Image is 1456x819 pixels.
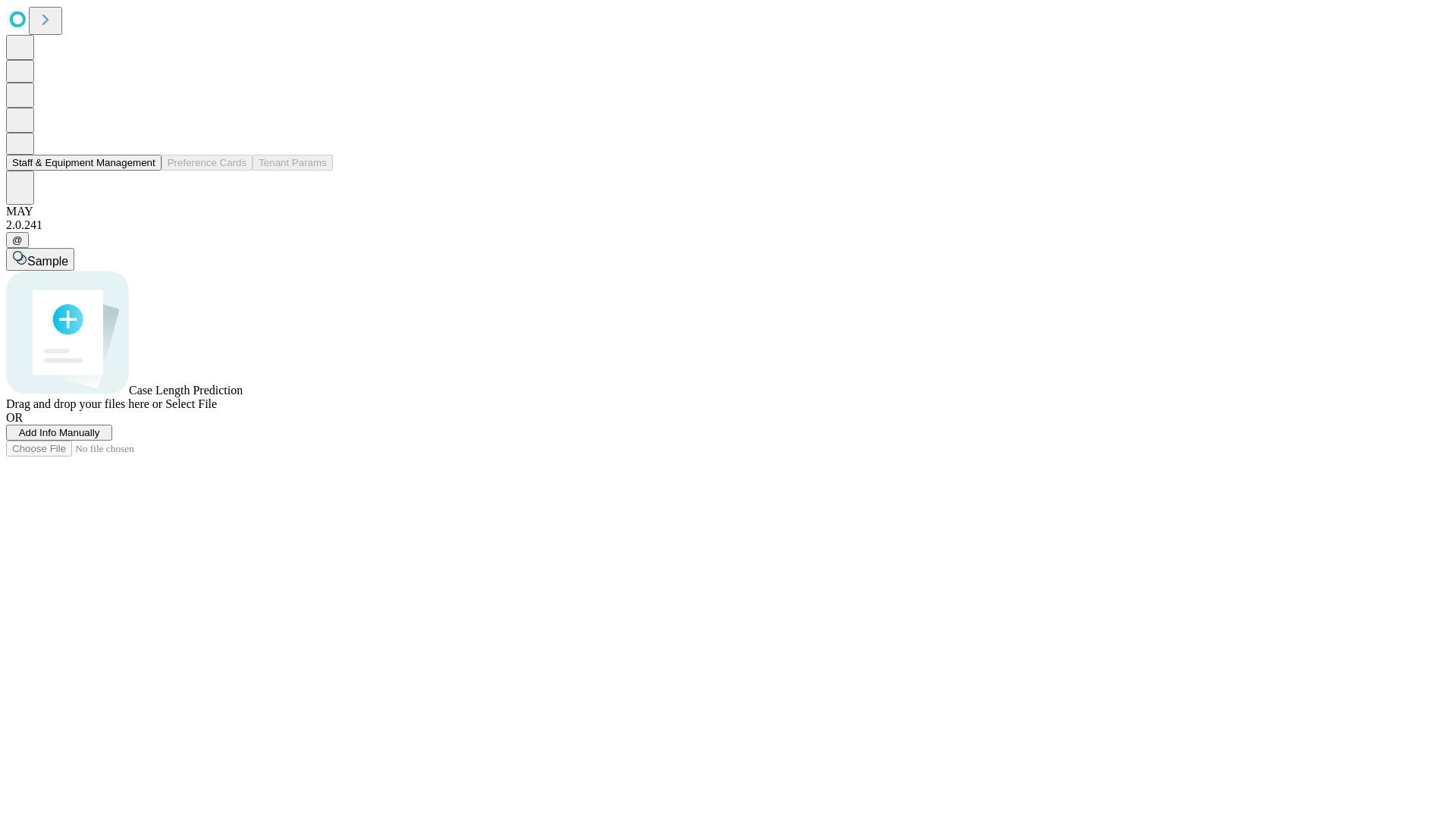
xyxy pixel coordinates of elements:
button: Sample [6,248,74,271]
span: Add Info Manually [19,427,100,438]
span: Select File [165,397,217,410]
button: Preference Cards [162,155,253,171]
button: Tenant Params [253,155,333,171]
span: OR [6,411,23,424]
button: Staff & Equipment Management [6,155,162,171]
span: Sample [27,255,68,268]
span: Case Length Prediction [129,384,243,397]
button: @ [6,232,29,248]
div: MAY [6,205,1450,218]
span: Drag and drop your files here or [6,397,162,410]
span: @ [12,234,23,246]
button: Add Info Manually [6,425,112,441]
div: 2.0.241 [6,218,1450,232]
